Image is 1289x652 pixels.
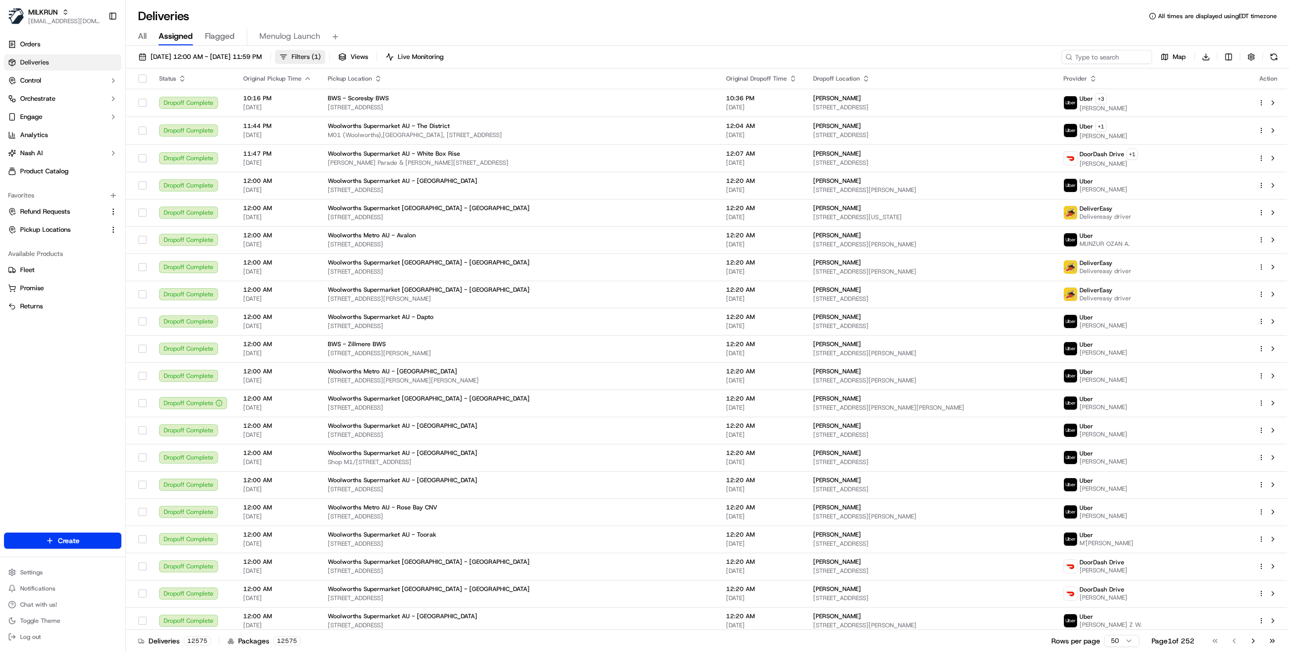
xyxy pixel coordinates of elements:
[71,249,122,257] a: Powered byPylon
[328,422,477,430] span: Woolworths Supermarket AU - [GEOGRAPHIC_DATA]
[1156,50,1190,64] button: Map
[1080,341,1093,349] span: Uber
[20,266,35,275] span: Fleet
[1080,104,1127,112] span: [PERSON_NAME]
[20,225,70,234] span: Pickup Locations
[726,204,797,212] span: 12:20 AM
[1064,560,1077,573] img: doordash_logo_v2.png
[726,286,797,294] span: 12:20 AM
[813,503,861,511] span: [PERSON_NAME]
[4,36,121,52] a: Orders
[726,268,797,276] span: [DATE]
[26,65,181,76] input: Got a question? Start typing here...
[1061,50,1152,64] input: Type to search
[8,225,105,234] a: Pickup Locations
[8,284,117,293] a: Promise
[328,404,710,412] span: [STREET_ADDRESS]
[1080,286,1112,294] span: DeliverEasy
[159,75,176,83] span: Status
[726,122,797,130] span: 12:04 AM
[1064,288,1077,301] img: delivereasy_logo.png
[243,476,312,484] span: 12:00 AM
[4,614,121,628] button: Toggle Theme
[328,367,457,375] span: Woolworths Metro AU - [GEOGRAPHIC_DATA]
[243,75,302,83] span: Original Pickup Time
[328,213,710,221] span: [STREET_ADDRESS]
[328,395,530,403] span: Woolworths Supermarket [GEOGRAPHIC_DATA] - [GEOGRAPHIC_DATA]
[1080,205,1112,213] span: DeliverEasy
[1064,587,1077,600] img: doordash_logo_v2.png
[726,449,797,457] span: 12:20 AM
[1080,349,1127,357] span: [PERSON_NAME]
[726,313,797,321] span: 12:20 AM
[726,349,797,357] span: [DATE]
[10,174,26,190] img: Farooq Akhtar
[813,376,1047,384] span: [STREET_ADDRESS][PERSON_NAME]
[328,503,438,511] span: Woolworths Metro AU - Rose Bay CNV
[1080,185,1127,193] span: [PERSON_NAME]
[1095,121,1107,132] button: +1
[726,512,797,520] span: [DATE]
[813,231,861,239] span: [PERSON_NAME]
[1064,451,1077,464] img: uber-new-logo.jpeg
[1173,52,1186,61] span: Map
[259,30,320,42] span: Menulog Launch
[726,531,797,539] span: 12:20 AM
[1080,395,1093,403] span: Uber
[159,30,193,42] span: Assigned
[20,302,43,311] span: Returns
[813,531,861,539] span: [PERSON_NAME]
[20,167,68,176] span: Product Catalog
[1064,233,1077,246] img: uber-new-logo.jpeg
[813,340,861,348] span: [PERSON_NAME]
[31,156,82,164] span: [PERSON_NAME]
[20,184,28,192] img: 1736555255976-a54dd68f-1ca7-489b-9aae-adbdc363a1c4
[156,129,183,141] button: See all
[328,159,710,167] span: [PERSON_NAME] Parade & [PERSON_NAME][STREET_ADDRESS]
[328,458,710,466] span: Shop M1/[STREET_ADDRESS]
[4,73,121,89] button: Control
[20,157,28,165] img: 1736555255976-a54dd68f-1ca7-489b-9aae-adbdc363a1c4
[243,286,312,294] span: 12:00 AM
[8,302,117,311] a: Returns
[813,458,1047,466] span: [STREET_ADDRESS]
[243,422,312,430] span: 12:00 AM
[1080,422,1093,430] span: Uber
[20,617,60,625] span: Toggle Theme
[726,376,797,384] span: [DATE]
[813,449,861,457] span: [PERSON_NAME]
[20,601,57,609] span: Chat with us!
[4,246,121,262] div: Available Products
[1126,149,1138,160] button: +1
[4,163,121,179] a: Product Catalog
[4,298,121,314] button: Returns
[726,540,797,548] span: [DATE]
[243,503,312,511] span: 12:00 AM
[4,204,121,220] button: Refund Requests
[813,213,1047,221] span: [STREET_ADDRESS][US_STATE]
[328,231,416,239] span: Woolworths Metro AU - Avalon
[726,177,797,185] span: 12:20 AM
[4,565,121,579] button: Settings
[243,404,312,412] span: [DATE]
[813,103,1047,111] span: [STREET_ADDRESS]
[1080,259,1112,267] span: DeliverEasy
[726,404,797,412] span: [DATE]
[1080,368,1093,376] span: Uber
[813,131,1047,139] span: [STREET_ADDRESS]
[1267,50,1281,64] button: Refresh
[1064,315,1077,328] img: uber-new-logo.jpeg
[328,476,477,484] span: Woolworths Supermarket AU - [GEOGRAPHIC_DATA]
[20,149,43,158] span: Nash AI
[328,75,372,83] span: Pickup Location
[20,112,42,121] span: Engage
[1080,313,1093,321] span: Uber
[4,630,121,644] button: Log out
[813,395,861,403] span: [PERSON_NAME]
[813,295,1047,303] span: [STREET_ADDRESS]
[20,568,43,576] span: Settings
[726,150,797,158] span: 12:07 AM
[243,231,312,239] span: 12:00 AM
[328,186,710,194] span: [STREET_ADDRESS]
[1064,152,1077,165] img: doordash_logo_v2.png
